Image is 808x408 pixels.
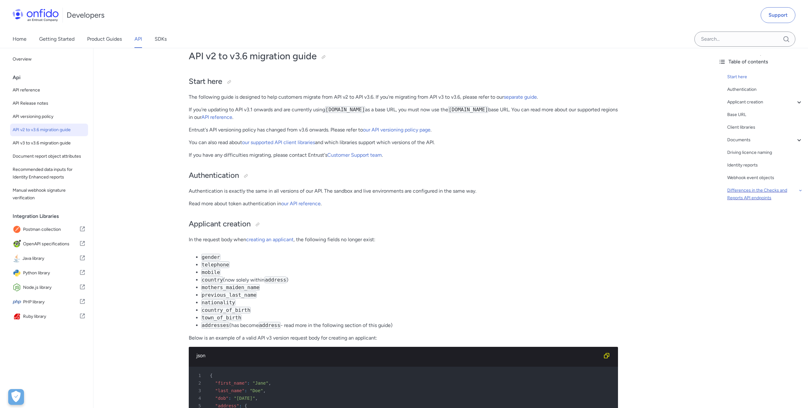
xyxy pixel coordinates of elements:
a: creating an applicant [246,236,294,242]
a: Start here [727,73,803,81]
a: Webhook event objects [727,174,803,182]
a: API reference [10,84,88,96]
a: Recommended data inputs for Identity Enhanced reports [10,163,88,184]
a: Customer Support team [327,152,382,158]
a: IconRuby libraryRuby library [10,310,88,323]
span: "Jane" [252,381,269,386]
div: Table of contents [718,58,803,66]
a: Document report object attributes [10,150,88,163]
span: OpenAPI specifications [23,240,79,248]
span: "dob" [215,396,229,401]
li: (now solely within ) [201,276,618,284]
div: Api [13,71,91,84]
img: IconOpenAPI specifications [13,240,23,248]
span: API Release notes [13,100,86,107]
code: addresses [201,322,229,329]
img: IconJava library [13,254,22,263]
a: Documents [727,136,803,144]
code: address [264,277,286,283]
span: Postman collection [23,225,79,234]
code: [DOMAIN_NAME] [325,106,365,113]
img: IconPostman collection [13,225,23,234]
li: (has become - read more in the following section of this guide) [201,322,618,329]
span: API v2 to v3.6 migration guide [13,126,86,134]
a: API v2 to v3.6 migration guide [10,124,88,136]
span: "first_name" [215,381,247,386]
img: IconNode.js library [13,283,23,292]
img: IconRuby library [13,312,23,321]
a: API [134,30,142,48]
a: Differences in the Checks and Reports API endpoints [727,187,803,202]
span: 3 [191,387,205,394]
span: API versioning policy [13,113,86,120]
a: Getting Started [39,30,74,48]
a: API v3 to v3.6 migration guide [10,137,88,149]
code: town_of_birth [201,314,241,321]
span: Node.js library [23,283,79,292]
a: IconNode.js libraryNode.js library [10,281,88,294]
img: IconPHP library [13,298,23,306]
a: IconPostman collectionPostman collection [10,223,88,236]
span: Manual webhook signature verification [13,187,86,202]
span: "last_name" [215,388,245,393]
span: : [229,396,231,401]
p: Authentication is exactly the same in all versions of our API. The sandbox and live environments ... [189,187,618,195]
span: API reference [13,86,86,94]
span: Ruby library [23,312,79,321]
a: API versioning policy [10,110,88,123]
code: address [259,322,281,329]
span: PHP library [23,298,79,306]
span: Python library [23,269,79,277]
a: Support [761,7,795,23]
h2: Authentication [189,170,618,181]
a: API reference [201,114,232,120]
a: our API reference [281,201,321,207]
p: In the request body when , the following fields no longer exist: [189,236,618,243]
span: "[DATE]" [234,396,255,401]
code: previous_last_name [201,292,257,298]
div: Driving licence naming [727,149,803,156]
a: IconJava libraryJava library [10,252,88,265]
span: , [268,381,271,386]
a: our API versioning policy page [363,127,431,133]
code: telephone [201,261,229,268]
code: [DOMAIN_NAME] [448,106,488,113]
span: Recommended data inputs for Identity Enhanced reports [13,166,86,181]
span: Java library [22,254,79,263]
span: { [210,373,212,378]
h2: Applicant creation [189,219,618,230]
a: IconPython libraryPython library [10,266,88,280]
span: "Doe" [250,388,263,393]
a: Product Guides [87,30,122,48]
div: Cookie Preferences [8,389,24,405]
a: Home [13,30,27,48]
a: our supported API client libraries [242,139,315,145]
p: If you have any difficulties migrating, please contact Entrust's . [189,151,618,159]
img: Onfido Logo [13,9,59,21]
code: gender [201,254,220,260]
span: Overview [13,55,86,63]
div: json [196,352,600,359]
div: Integration Libraries [13,210,91,223]
a: Manual webhook signature verification [10,184,88,204]
a: SDKs [155,30,167,48]
span: 4 [191,394,205,402]
span: : [245,388,247,393]
p: The following guide is designed to help customers migrate from API v2 to API v3.6. If you're migr... [189,93,618,101]
span: Document report object attributes [13,153,86,160]
span: , [255,396,258,401]
a: Identity reports [727,161,803,169]
code: mobile [201,269,220,276]
a: Client libraries [727,124,803,131]
div: Applicant creation [727,98,803,106]
a: API Release notes [10,97,88,110]
code: country [201,277,223,283]
a: Base URL [727,111,803,119]
code: country_of_birth [201,307,251,313]
span: 1 [191,372,205,379]
h2: Start here [189,76,618,87]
